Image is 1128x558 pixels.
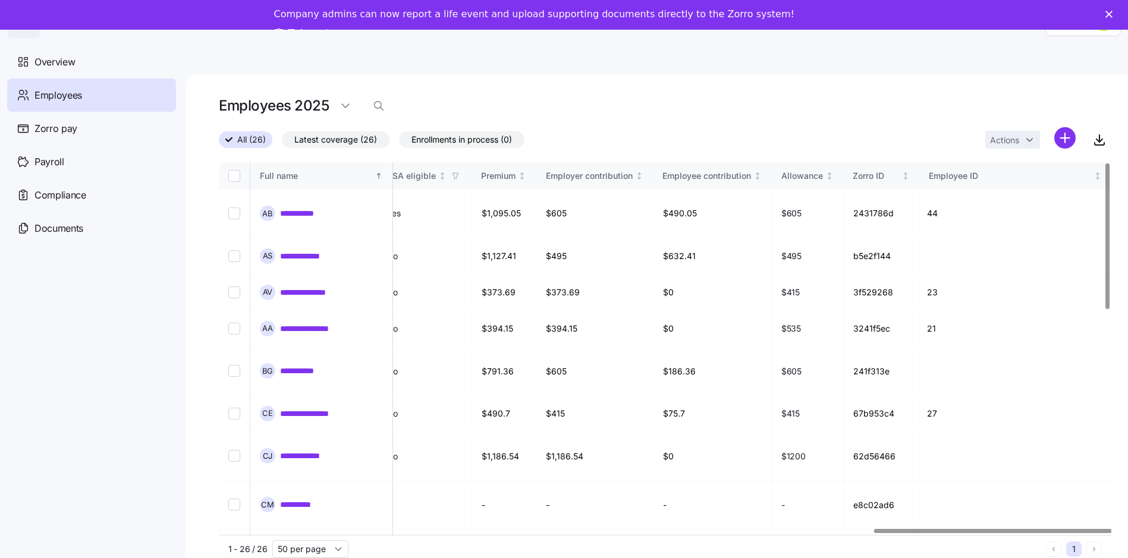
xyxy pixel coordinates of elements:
[781,207,802,219] span: $605
[546,169,633,182] div: Employer contribution
[781,408,800,420] span: $415
[536,432,653,481] td: $1,186.54
[1066,541,1082,557] button: 1
[228,286,240,298] input: Select record 3
[472,481,537,529] td: -
[472,162,537,190] th: PremiumNot sorted
[1086,541,1102,557] button: Next page
[375,172,383,180] div: Sorted ascending
[844,432,920,481] td: 62d56466
[844,347,920,396] td: 241f313e
[387,207,401,219] span: Yes
[262,210,273,217] span: A B
[536,190,653,238] td: $605
[411,132,512,147] span: Enrollments in process (0)
[274,8,794,20] div: Company admins can now report a life event and upload supporting documents directly to the Zorro ...
[34,88,82,103] span: Employees
[472,347,537,396] td: $791.36
[853,169,900,182] div: Zorro ID
[985,131,1040,149] button: Actions
[844,311,920,347] td: 3241f5ec
[472,396,537,432] td: $490.7
[825,172,834,180] div: Not sorted
[653,347,772,396] td: $186.36
[653,481,772,529] td: -
[34,221,83,236] span: Documents
[34,55,75,70] span: Overview
[920,275,1111,311] td: 23
[263,288,273,296] span: A V
[7,78,176,112] a: Employees
[262,324,273,332] span: A A
[261,501,274,509] span: C M
[228,323,240,335] input: Select record 4
[228,499,240,511] input: Select record 8
[472,432,537,481] td: $1,186.54
[228,408,240,420] input: Select record 6
[387,323,398,335] span: No
[237,132,266,147] span: All (26)
[536,162,653,190] th: Employer contributionNot sorted
[438,172,447,180] div: Not sorted
[781,169,823,182] div: Allowance
[34,188,86,203] span: Compliance
[1094,172,1102,180] div: Not sorted
[536,347,653,396] td: $605
[929,169,1092,182] div: Employee ID
[387,365,398,377] span: No
[844,396,920,432] td: 67b953c4
[387,250,398,262] span: No
[7,212,176,245] a: Documents
[387,450,398,462] span: No
[536,311,653,347] td: $394.15
[920,396,1111,432] td: 27
[228,170,240,182] input: Select all records
[653,396,772,432] td: $75.7
[844,238,920,275] td: b5e2f144
[262,367,274,375] span: B G
[536,275,653,311] td: $373.69
[653,162,772,190] th: Employee contributionNot sorted
[260,169,373,182] div: Full name
[772,162,844,190] th: AllowanceNot sorted
[228,365,240,377] input: Select record 5
[844,162,920,190] th: Zorro IDNot sorted
[781,323,801,335] span: $535
[263,452,273,460] span: C J
[34,121,77,136] span: Zorro pay
[387,408,398,420] span: No
[844,275,920,311] td: 3f529268
[844,190,920,238] td: 2431786d
[263,252,273,260] span: A S
[653,275,772,311] td: $0
[378,162,472,190] th: HSA eligibleNot sorted
[472,190,537,238] td: $1,095.05
[7,112,176,145] a: Zorro pay
[387,286,398,298] span: No
[228,250,240,262] input: Select record 2
[653,311,772,347] td: $0
[920,311,1111,347] td: 21
[472,238,537,275] td: $1,127.41
[635,172,643,180] div: Not sorted
[7,145,176,178] a: Payroll
[653,190,772,238] td: $490.05
[7,178,176,212] a: Compliance
[536,396,653,432] td: $415
[990,136,1019,144] span: Actions
[1046,541,1061,557] button: Previous page
[262,409,273,417] span: C E
[1054,127,1076,149] svg: add icon
[781,499,785,511] span: -
[781,365,802,377] span: $605
[219,96,329,115] h1: Employees 2025
[228,543,268,555] span: 1 - 26 / 26
[387,169,436,182] div: HSA eligible
[482,169,516,182] div: Premium
[844,481,920,529] td: e8c02ad6
[663,169,752,182] div: Employee contribution
[228,207,240,219] input: Select record 1
[518,172,526,180] div: Not sorted
[653,238,772,275] td: $632.41
[920,190,1111,238] td: 44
